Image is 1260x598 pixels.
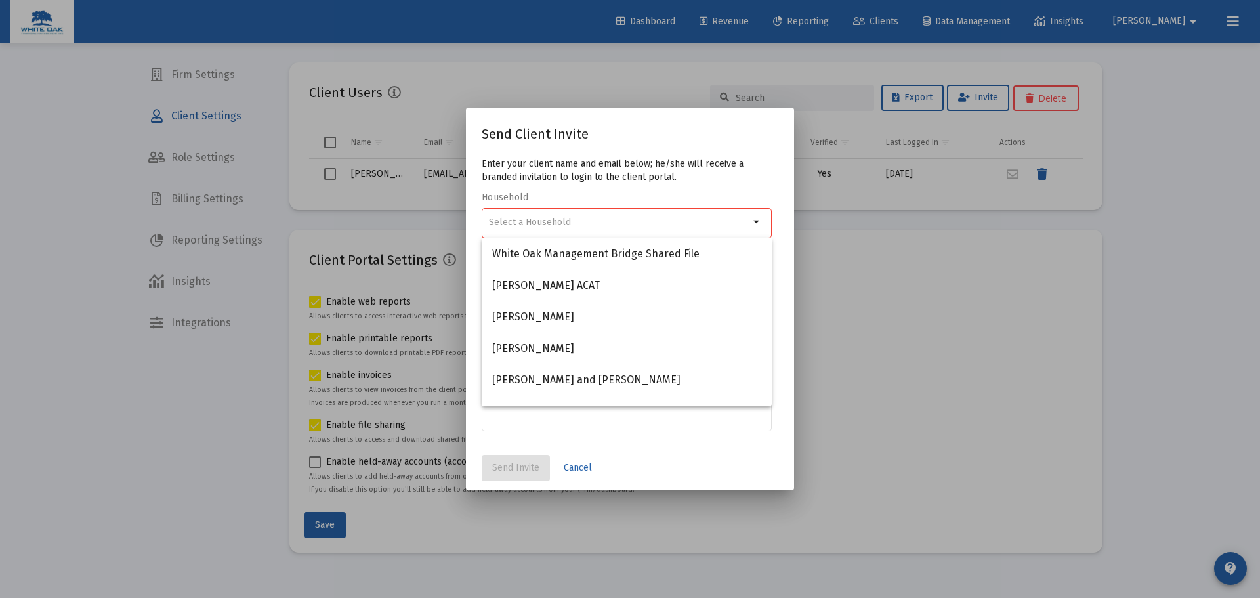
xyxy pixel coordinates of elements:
[492,462,539,473] span: Send Invite
[492,364,761,396] span: [PERSON_NAME] and [PERSON_NAME]
[553,455,602,481] button: Cancel
[492,238,761,270] span: White Oak Management Bridge Shared File
[492,333,761,364] span: [PERSON_NAME]
[482,123,778,144] div: Send Client Invite
[492,396,761,427] span: [PERSON_NAME] and [PERSON_NAME]
[489,217,749,228] input: Select a Household
[482,192,765,203] label: Household
[492,270,761,301] span: [PERSON_NAME] ACAT
[564,462,592,473] span: Cancel
[482,455,550,481] button: Send Invite
[482,158,778,184] p: Enter your client name and email below; he/she will receive a branded invitation to login to the ...
[492,301,761,333] span: [PERSON_NAME]
[749,214,765,230] mat-icon: arrow_drop_down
